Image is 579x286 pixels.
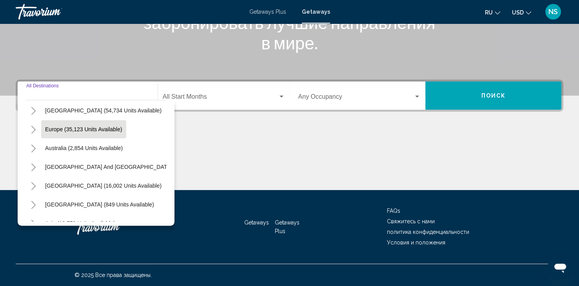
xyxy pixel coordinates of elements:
[249,9,286,15] a: Getaways Plus
[74,272,152,278] span: © 2025 Все права защищены.
[275,219,299,234] a: Getaways Plus
[481,93,506,99] span: Поиск
[18,81,561,110] div: Search widget
[41,101,165,119] button: [GEOGRAPHIC_DATA] (54,734 units available)
[45,164,223,170] span: [GEOGRAPHIC_DATA] and [GEOGRAPHIC_DATA] (242 units available)
[244,219,269,226] a: Getaways
[74,215,153,239] a: Travorium
[25,197,41,212] button: Toggle Central America (849 units available)
[425,81,561,110] button: Поиск
[41,139,127,157] button: Australia (2,854 units available)
[543,4,563,20] button: User Menu
[41,195,158,214] button: [GEOGRAPHIC_DATA] (849 units available)
[25,178,41,194] button: Toggle South America (16,002 units available)
[302,9,330,15] a: Getaways
[387,229,469,235] a: политика конфиденциальности
[387,208,400,214] a: FAQs
[45,126,122,132] span: Europe (35,123 units available)
[25,215,41,231] button: Toggle Asia (10,779 units available)
[45,220,115,226] span: Asia (10,779 units available)
[548,8,558,16] span: NS
[45,107,162,114] span: [GEOGRAPHIC_DATA] (54,734 units available)
[548,255,573,280] iframe: Button to launch messaging window
[41,120,126,138] button: Europe (35,123 units available)
[45,183,162,189] span: [GEOGRAPHIC_DATA] (16,002 units available)
[512,9,524,16] span: USD
[387,239,445,246] a: Условия и положения
[25,103,41,118] button: Toggle Caribbean & Atlantic Islands (54,734 units available)
[25,140,41,156] button: Toggle Australia (2,854 units available)
[41,177,165,195] button: [GEOGRAPHIC_DATA] (16,002 units available)
[41,214,119,232] button: Asia (10,779 units available)
[25,159,41,175] button: Toggle South Pacific and Oceania (242 units available)
[512,7,531,18] button: Change currency
[41,158,227,176] button: [GEOGRAPHIC_DATA] and [GEOGRAPHIC_DATA] (242 units available)
[16,4,241,20] a: Travorium
[45,145,123,151] span: Australia (2,854 units available)
[387,218,435,224] a: Свяжитесь с нами
[25,121,41,137] button: Toggle Europe (35,123 units available)
[485,7,500,18] button: Change language
[45,201,154,208] span: [GEOGRAPHIC_DATA] (849 units available)
[485,9,493,16] span: ru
